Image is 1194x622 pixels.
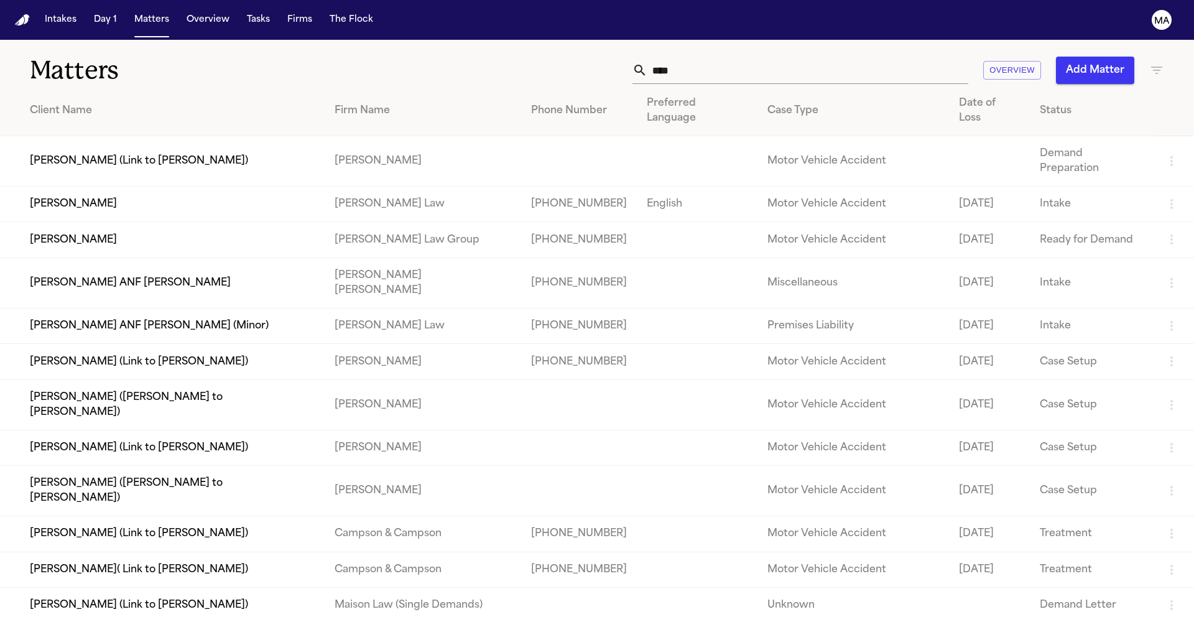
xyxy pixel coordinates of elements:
td: [PHONE_NUMBER] [521,516,637,552]
button: The Flock [325,9,378,31]
td: [DATE] [949,187,1030,222]
td: [PERSON_NAME] [PERSON_NAME] [325,258,521,308]
button: Overview [983,61,1041,80]
td: [DATE] [949,552,1030,587]
button: Add Matter [1056,57,1134,84]
td: Intake [1030,187,1154,222]
div: Case Type [767,103,940,118]
td: Motor Vehicle Accident [757,466,950,516]
td: Case Setup [1030,430,1154,465]
td: Motor Vehicle Accident [757,187,950,222]
td: Case Setup [1030,344,1154,379]
td: [DATE] [949,379,1030,430]
td: [PERSON_NAME] [325,344,521,379]
div: Status [1040,103,1144,118]
div: Phone Number [531,103,627,118]
h1: Matters [30,55,360,86]
td: [PHONE_NUMBER] [521,222,637,258]
td: [PERSON_NAME] [325,430,521,465]
td: Intake [1030,308,1154,343]
td: Motor Vehicle Accident [757,552,950,587]
td: [DATE] [949,344,1030,379]
td: [PERSON_NAME] Law [325,308,521,343]
td: [PHONE_NUMBER] [521,552,637,587]
td: Motor Vehicle Accident [757,136,950,187]
a: Home [15,14,30,26]
td: Motor Vehicle Accident [757,430,950,465]
td: [DATE] [949,308,1030,343]
button: Matters [129,9,174,31]
button: Intakes [40,9,81,31]
td: [DATE] [949,516,1030,552]
td: Campson & Campson [325,516,521,552]
img: Finch Logo [15,14,30,26]
td: [PHONE_NUMBER] [521,187,637,222]
td: Case Setup [1030,379,1154,430]
td: [PHONE_NUMBER] [521,258,637,308]
td: [PERSON_NAME] [325,379,521,430]
td: Ready for Demand [1030,222,1154,258]
td: Motor Vehicle Accident [757,344,950,379]
td: [PERSON_NAME] Law Group [325,222,521,258]
td: [PERSON_NAME] [325,466,521,516]
div: Preferred Language [647,96,747,126]
td: Case Setup [1030,466,1154,516]
button: Day 1 [89,9,122,31]
td: Treatment [1030,516,1154,552]
td: [DATE] [949,258,1030,308]
td: [DATE] [949,430,1030,465]
div: Client Name [30,103,315,118]
td: Demand Preparation [1030,136,1154,187]
td: [DATE] [949,222,1030,258]
td: English [637,187,757,222]
td: [DATE] [949,466,1030,516]
td: Motor Vehicle Accident [757,222,950,258]
td: [PERSON_NAME] Law [325,187,521,222]
button: Firms [282,9,317,31]
td: Treatment [1030,552,1154,587]
td: Premises Liability [757,308,950,343]
td: Intake [1030,258,1154,308]
td: Campson & Campson [325,552,521,587]
td: Miscellaneous [757,258,950,308]
td: Motor Vehicle Accident [757,516,950,552]
div: Firm Name [335,103,511,118]
td: Motor Vehicle Accident [757,379,950,430]
button: Tasks [242,9,275,31]
div: Date of Loss [959,96,1020,126]
td: [PHONE_NUMBER] [521,344,637,379]
td: [PERSON_NAME] [325,136,521,187]
td: [PHONE_NUMBER] [521,308,637,343]
button: Overview [182,9,234,31]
